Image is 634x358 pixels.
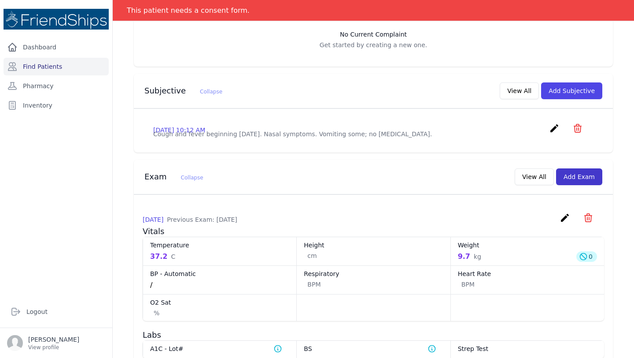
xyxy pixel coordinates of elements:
button: Add Subjective [541,82,602,99]
span: Labs [143,330,161,339]
img: Medical Missions EMR [4,9,109,30]
span: Previous Exam: [DATE] [167,216,237,223]
div: 37.2 [150,251,175,262]
dt: BS [304,344,443,353]
a: Find Patients [4,58,109,75]
i: create [560,213,570,223]
span: BPM [307,280,321,289]
button: Add Exam [556,168,602,185]
h3: Subjective [144,86,222,96]
span: kg [474,252,481,261]
a: create [560,216,572,225]
dt: A1C - Lot# [150,344,289,353]
p: [PERSON_NAME] [28,335,79,344]
a: create [549,127,562,135]
span: % [154,309,159,317]
div: 0 [576,251,597,262]
a: [PERSON_NAME] View profile [7,335,105,351]
p: View profile [28,344,79,351]
div: 9.7 [458,251,481,262]
p: [DATE] 10:12 AM [153,126,205,134]
dt: Height [304,241,443,250]
i: create [549,123,560,134]
dt: BP - Automatic [150,269,289,278]
dt: Respiratory [304,269,443,278]
a: Dashboard [4,38,109,56]
dt: Weight [458,241,597,250]
button: View All [500,82,539,99]
span: C [171,252,175,261]
h3: No Current Complaint [143,30,604,39]
a: Inventory [4,97,109,114]
span: cm [307,251,317,260]
h3: Exam [144,172,203,182]
span: Collapse [181,175,203,181]
p: Get started by creating a new one. [143,41,604,49]
dt: Strep Test [458,344,597,353]
dt: Temperature [150,241,289,250]
a: Logout [7,303,105,321]
a: Pharmacy [4,77,109,95]
span: BPM [461,280,475,289]
dt: Heart Rate [458,269,597,278]
div: / [150,280,152,291]
dt: O2 Sat [150,298,289,307]
span: Vitals [143,227,164,236]
p: Cough and fever beginning [DATE]. Nasal symptoms. Vomiting some; no [MEDICAL_DATA]. [153,130,593,138]
p: [DATE] [143,215,237,224]
span: Collapse [200,89,222,95]
button: View All [515,168,554,185]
